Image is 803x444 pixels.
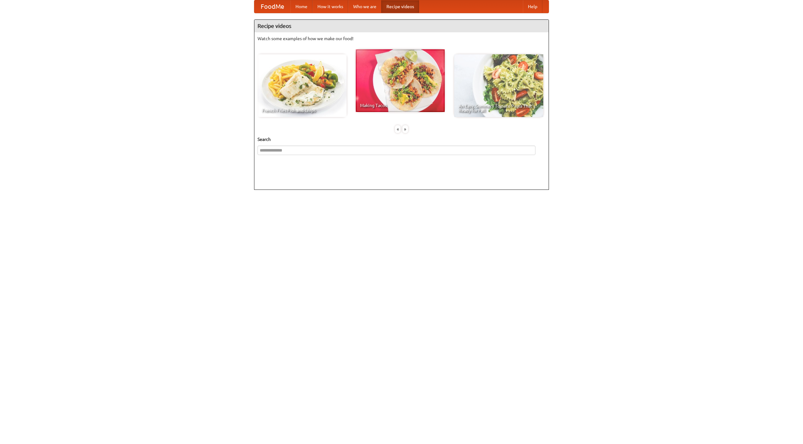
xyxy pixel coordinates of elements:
[395,125,401,133] div: «
[262,108,342,113] span: French Fries Fish and Chips
[381,0,419,13] a: Recipe videos
[290,0,312,13] a: Home
[360,103,440,108] span: Making Tacos
[356,49,445,112] a: Making Tacos
[312,0,348,13] a: How it works
[348,0,381,13] a: Who we are
[254,20,549,32] h4: Recipe videos
[258,35,545,42] p: Watch some examples of how we make our food!
[454,54,543,117] a: An Easy, Summery Tomato Pasta That's Ready for Fall
[258,54,347,117] a: French Fries Fish and Chips
[258,136,545,142] h5: Search
[402,125,408,133] div: »
[523,0,542,13] a: Help
[254,0,290,13] a: FoodMe
[459,104,539,113] span: An Easy, Summery Tomato Pasta That's Ready for Fall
